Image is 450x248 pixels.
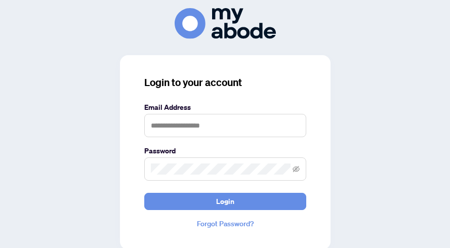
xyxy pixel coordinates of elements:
[144,145,306,156] label: Password
[293,166,300,173] span: eye-invisible
[144,75,306,90] h3: Login to your account
[216,193,234,210] span: Login
[144,102,306,113] label: Email Address
[144,218,306,229] a: Forgot Password?
[144,193,306,210] button: Login
[175,8,276,39] img: ma-logo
